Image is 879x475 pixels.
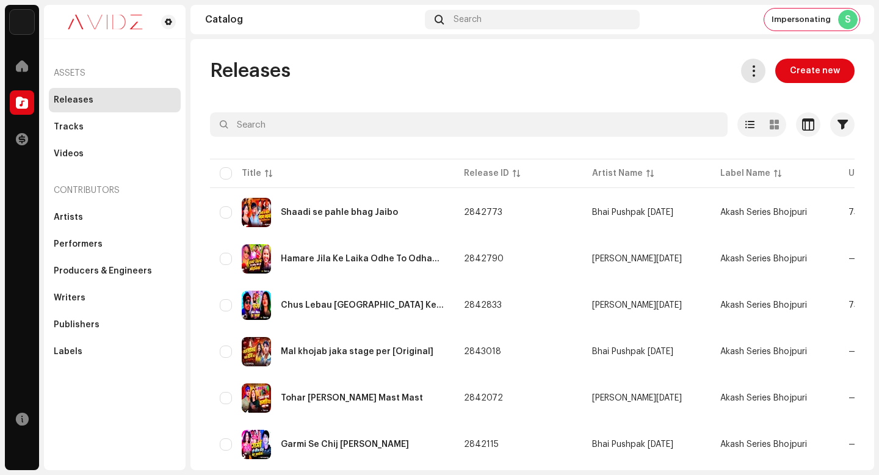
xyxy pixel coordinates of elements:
span: Akash Series Bhojpuri [720,394,807,402]
div: Title [242,167,261,179]
re-a-nav-header: Assets [49,59,181,88]
span: Releases [210,59,291,83]
span: Search [454,15,482,24]
div: [PERSON_NAME][DATE] [592,301,682,310]
re-a-nav-header: Contributors [49,176,181,205]
re-m-nav-item: Videos [49,142,181,166]
img: 0ab0e420-7818-4ae0-98e9-ad58b94d5d5e [242,291,271,320]
div: Label Name [720,167,770,179]
button: Create new [775,59,855,83]
div: Artist Name [592,167,643,179]
span: Akash Series Bhojpuri [720,440,807,449]
img: 0c631eef-60b6-411a-a233-6856366a70de [54,15,156,29]
div: Tracks [54,122,84,132]
span: Impersonating [772,15,831,24]
re-m-nav-item: Releases [49,88,181,112]
span: Akash Series Bhojpuri [720,347,807,356]
img: b9d83c19-6009-4ed2-98bd-b6f7113391d4 [242,337,271,366]
span: Vikash Raja [592,301,701,310]
img: 4d68079b-cdf2-431e-96b6-76b0c3fdb142 [242,383,271,413]
div: Performers [54,239,103,249]
div: Bhai Pushpak [DATE] [592,208,673,217]
span: 2842115 [464,440,499,449]
div: Bhai Pushpak [DATE] [592,440,673,449]
div: Shaadi se pahle bhag Jaibo [281,208,398,217]
span: Bhai Pushpak Raja [592,347,701,356]
re-m-nav-item: Writers [49,286,181,310]
span: Vikash Raja [592,255,701,263]
div: Chus Lebau Nepal Ke Juice [281,301,444,310]
div: Artists [54,212,83,222]
span: Bhai Pushpak Raja [592,440,701,449]
div: Producers & Engineers [54,266,152,276]
img: 10986c99-5913-4f71-ad77-fafe5c50ade0 [242,244,271,274]
span: — [848,440,856,449]
span: — [848,347,856,356]
span: Akash Series Bhojpuri [720,255,807,263]
div: Releases [54,95,93,105]
div: [PERSON_NAME][DATE] [592,255,682,263]
div: Writers [54,293,85,303]
re-m-nav-item: Labels [49,339,181,364]
div: Garmi Se Chij Tera Jar Jayega [281,440,409,449]
div: Hamare Jila Ke Laika Odhe To Odhaniya [281,255,444,263]
span: 2842072 [464,394,503,402]
div: Videos [54,149,84,159]
span: — [848,394,856,402]
input: Search [210,112,728,137]
span: Akash Series Bhojpuri [720,208,807,217]
re-m-nav-item: Publishers [49,313,181,337]
img: 10d72f0b-d06a-424f-aeaa-9c9f537e57b6 [10,10,34,34]
img: 1bf22a02-5676-45c2-a3c8-ca792b630dc7 [242,198,271,227]
span: 2843018 [464,347,501,356]
div: Catalog [205,15,420,24]
span: — [848,255,856,263]
span: Vikash Raja [592,394,701,402]
div: Release ID [464,167,509,179]
img: c7425bd5-3911-4e96-9419-d2db45de9263 [242,430,271,459]
re-m-nav-item: Tracks [49,115,181,139]
div: Bhai Pushpak [DATE] [592,347,673,356]
div: Publishers [54,320,99,330]
span: 2842773 [464,208,502,217]
span: 2842790 [464,255,504,263]
span: Bhai Pushpak Raja [592,208,701,217]
div: [PERSON_NAME][DATE] [592,394,682,402]
span: Create new [790,59,840,83]
div: Labels [54,347,82,357]
re-m-nav-item: Artists [49,205,181,230]
re-m-nav-item: Producers & Engineers [49,259,181,283]
div: Mal khojab jaka stage per [Original] [281,347,433,356]
re-m-nav-item: Performers [49,232,181,256]
div: S [838,10,858,29]
span: 2842833 [464,301,502,310]
span: Akash Series Bhojpuri [720,301,807,310]
div: Tohar Patli Kamariya Mast Mast [281,394,423,402]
